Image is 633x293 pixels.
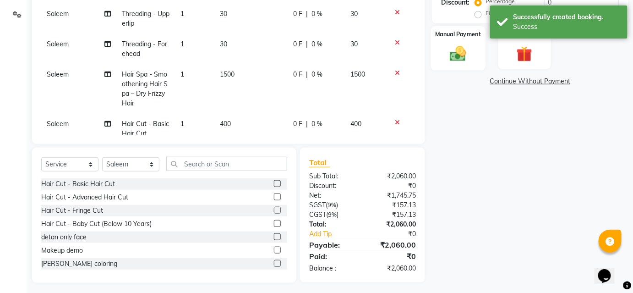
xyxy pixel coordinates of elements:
a: Continue Without Payment [434,77,627,86]
div: [PERSON_NAME] coloring [41,259,117,269]
span: Hair Cut - Basic Hair Cut [122,120,169,138]
span: 0 % [311,39,322,49]
div: ₹2,060.00 [362,220,423,229]
div: Total: [302,220,363,229]
span: 9% [327,201,336,209]
div: detan only face [41,232,87,242]
span: | [306,119,308,129]
span: 9% [328,211,337,218]
span: Total [309,158,330,167]
div: Makeup demo [41,246,83,255]
span: 1 [181,10,185,18]
span: 0 F [293,9,302,19]
div: Hair Cut - Advanced Hair Cut [41,193,128,202]
div: Sub Total: [302,171,363,181]
span: 1 [181,70,185,78]
div: Payable: [302,239,363,250]
span: 30 [351,40,358,48]
span: Saleem [47,40,69,48]
span: CGST [309,210,326,219]
label: Manual Payment [435,30,481,39]
span: 400 [220,120,231,128]
span: 1 [181,120,185,128]
div: ₹0 [372,229,423,239]
div: Balance : [302,264,363,273]
span: Saleem [47,120,69,128]
div: ₹2,060.00 [362,239,423,250]
div: Discount: [302,181,363,191]
span: SGST [309,201,326,209]
span: Saleem [47,70,69,78]
div: Net: [302,191,363,200]
div: Success [513,22,621,32]
div: ₹157.13 [362,200,423,210]
span: Saleem [47,10,69,18]
span: 0 F [293,119,302,129]
input: Search or Scan [166,157,287,171]
div: ₹0 [362,251,423,262]
span: 1500 [220,70,235,78]
span: 30 [220,10,227,18]
div: Hair Cut - Basic Hair Cut [41,179,115,189]
div: Hair Cut - Fringe Cut [41,206,103,216]
span: Hair Spa - Smoothening Hair Spa – Dry Frizzy Hair [122,70,168,107]
div: Hair Cut - Baby Cut (Below 10 Years) [41,219,152,229]
img: _cash.svg [445,44,471,63]
span: 400 [351,120,362,128]
label: Fixed [486,9,499,17]
span: Threading - Forehead [122,40,167,58]
span: | [306,9,308,19]
div: ₹2,060.00 [362,264,423,273]
span: 0 % [311,119,322,129]
span: 1 [181,40,185,48]
div: ₹1,745.75 [362,191,423,200]
span: | [306,39,308,49]
span: Threading - Upperlip [122,10,169,28]
span: 0 F [293,70,302,79]
a: Add Tip [302,229,372,239]
div: ₹2,060.00 [362,171,423,181]
div: ( ) [302,200,363,210]
div: ( ) [302,210,363,220]
iframe: chat widget [595,256,624,284]
div: Paid: [302,251,363,262]
span: 0 F [293,39,302,49]
span: 0 % [311,70,322,79]
div: ₹157.13 [362,210,423,220]
span: 30 [351,10,358,18]
span: | [306,70,308,79]
div: Successfully created booking. [513,12,621,22]
span: 0 % [311,9,322,19]
span: 30 [220,40,227,48]
span: 1500 [351,70,366,78]
div: ₹0 [362,181,423,191]
img: _gift.svg [512,44,537,64]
